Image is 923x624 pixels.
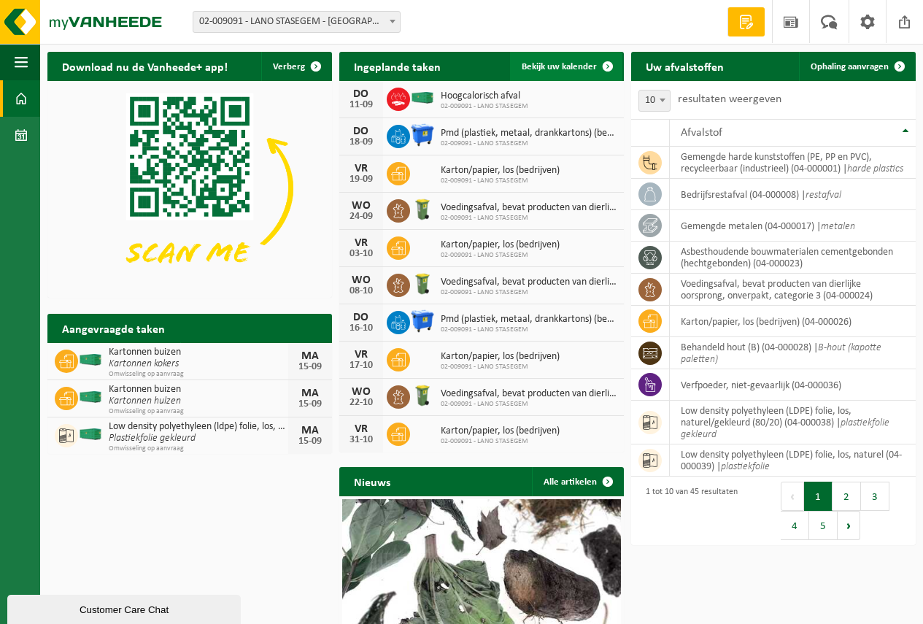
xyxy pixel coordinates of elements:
span: Pmd (plastiek, metaal, drankkartons) (bedrijven) [441,314,617,326]
div: MA [296,388,325,399]
i: restafval [806,190,841,201]
div: WO [347,386,376,398]
div: VR [347,349,376,361]
div: 08-10 [347,286,376,296]
span: 02-009091 - LANO STASEGEM [441,437,560,446]
div: 19-09 [347,174,376,185]
span: Omwisseling op aanvraag [109,370,288,379]
span: Ophaling aanvragen [811,62,889,72]
img: HK-XC-40-GN-00 [78,428,103,441]
img: HK-XC-40-GN-00 [78,390,103,404]
div: 18-09 [347,137,376,147]
button: 4 [781,511,809,540]
span: Verberg [273,62,305,72]
span: Omwisseling op aanvraag [109,444,288,453]
h2: Nieuws [339,467,405,496]
div: 03-10 [347,249,376,259]
div: 24-09 [347,212,376,222]
i: Plastiekfolie gekleurd [109,433,196,444]
td: low density polyethyleen (LDPE) folie, los, naturel (04-000039) | [670,444,916,477]
span: Kartonnen buizen [109,384,288,396]
i: Kartonnen hulzen [109,396,181,407]
td: low density polyethyleen (LDPE) folie, los, naturel/gekleurd (80/20) (04-000038) | [670,401,916,444]
span: Voedingsafval, bevat producten van dierlijke oorsprong, onverpakt, categorie 3 [441,277,617,288]
td: asbesthoudende bouwmaterialen cementgebonden (hechtgebonden) (04-000023) [670,242,916,274]
span: 02-009091 - LANO STASEGEM [441,288,617,297]
div: 11-09 [347,100,376,110]
span: Kartonnen buizen [109,347,288,358]
div: 22-10 [347,398,376,408]
button: 2 [833,482,861,511]
span: 10 [638,90,671,112]
span: Low density polyethyleen (ldpe) folie, los, naturel/gekleurd (80/20) [109,421,288,433]
div: MA [296,350,325,362]
button: Next [838,511,860,540]
button: Verberg [261,52,331,81]
a: Ophaling aanvragen [799,52,914,81]
i: Kartonnen kokers [109,358,179,369]
label: resultaten weergeven [678,93,781,105]
span: 02-009091 - LANO STASEGEM [441,251,560,260]
i: plastiekfolie [721,461,770,472]
button: Previous [781,482,804,511]
h2: Uw afvalstoffen [631,52,738,80]
img: WB-1100-HPE-BE-01 [410,123,435,147]
button: 3 [861,482,889,511]
div: DO [347,312,376,323]
span: 02-009091 - LANO STASEGEM [441,214,617,223]
td: bedrijfsrestafval (04-000008) | [670,179,916,210]
span: 02-009091 - LANO STASEGEM - HARELBEKE [193,12,400,32]
h2: Aangevraagde taken [47,314,179,342]
i: metalen [821,221,855,232]
div: DO [347,126,376,137]
span: 02-009091 - LANO STASEGEM [441,363,560,371]
div: VR [347,423,376,435]
div: 31-10 [347,435,376,445]
td: gemengde metalen (04-000017) | [670,210,916,242]
h2: Download nu de Vanheede+ app! [47,52,242,80]
div: VR [347,163,376,174]
i: B-hout (kapotte paletten) [681,342,881,365]
span: 02-009091 - LANO STASEGEM [441,139,617,148]
td: verfpoeder, niet-gevaarlijk (04-000036) [670,369,916,401]
span: Pmd (plastiek, metaal, drankkartons) (bedrijven) [441,128,617,139]
td: gemengde harde kunststoffen (PE, PP en PVC), recycleerbaar (industrieel) (04-000001) | [670,147,916,179]
span: Karton/papier, los (bedrijven) [441,425,560,437]
span: 02-009091 - LANO STASEGEM [441,400,617,409]
iframe: chat widget [7,592,244,624]
td: behandeld hout (B) (04-000028) | [670,337,916,369]
img: WB-1100-HPE-BE-01 [410,309,435,334]
div: 15-09 [296,362,325,372]
span: 10 [639,90,670,111]
div: WO [347,200,376,212]
span: Voedingsafval, bevat producten van dierlijke oorsprong, onverpakt, categorie 3 [441,388,617,400]
td: voedingsafval, bevat producten van dierlijke oorsprong, onverpakt, categorie 3 (04-000024) [670,274,916,306]
span: Bekijk uw kalender [522,62,597,72]
img: WB-0140-HPE-GN-50 [410,383,435,408]
div: WO [347,274,376,286]
span: 02-009091 - LANO STASEGEM [441,177,560,185]
div: DO [347,88,376,100]
span: Karton/papier, los (bedrijven) [441,239,560,251]
span: 02-009091 - LANO STASEGEM [441,102,528,111]
span: Karton/papier, los (bedrijven) [441,351,560,363]
a: Alle artikelen [532,467,622,496]
span: Karton/papier, los (bedrijven) [441,165,560,177]
img: WB-0140-HPE-GN-50 [410,197,435,222]
div: 15-09 [296,436,325,447]
span: Omwisseling op aanvraag [109,407,288,416]
span: Hoogcalorisch afval [441,90,528,102]
button: 1 [804,482,833,511]
a: Bekijk uw kalender [510,52,622,81]
td: karton/papier, los (bedrijven) (04-000026) [670,306,916,337]
div: 1 tot 10 van 45 resultaten [638,480,738,542]
span: Afvalstof [681,127,722,139]
span: Voedingsafval, bevat producten van dierlijke oorsprong, onverpakt, categorie 3 [441,202,617,214]
div: 17-10 [347,361,376,371]
span: 02-009091 - LANO STASEGEM - HARELBEKE [193,11,401,33]
i: harde plastics [847,163,903,174]
div: 15-09 [296,399,325,409]
div: MA [296,425,325,436]
h2: Ingeplande taken [339,52,455,80]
